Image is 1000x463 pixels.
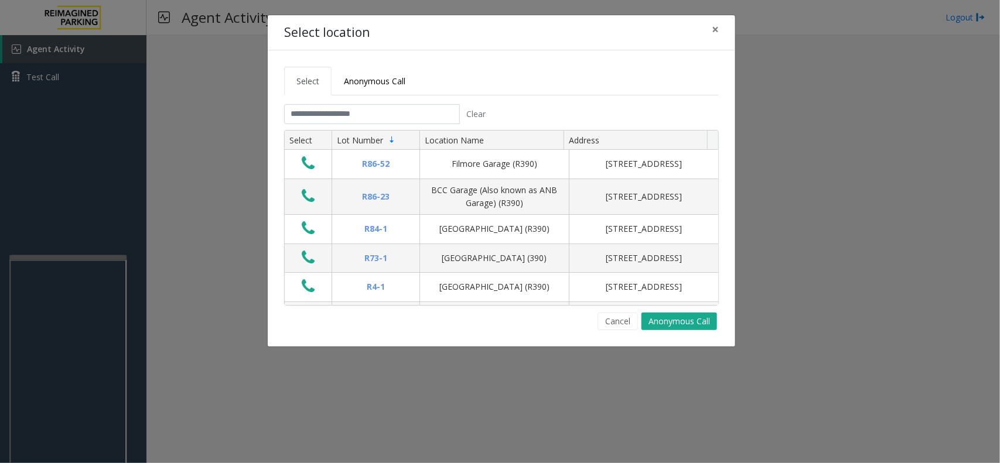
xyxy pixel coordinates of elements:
div: [STREET_ADDRESS] [576,280,711,293]
span: × [712,21,719,37]
div: R73-1 [339,252,412,265]
div: [GEOGRAPHIC_DATA] (R390) [427,222,562,235]
button: Clear [460,104,493,124]
span: Anonymous Call [344,76,405,87]
button: Cancel [598,313,638,330]
button: Anonymous Call [641,313,717,330]
span: Sortable [387,135,397,145]
div: Filmore Garage (R390) [427,157,562,170]
div: BCC Garage (Also known as ANB Garage) (R390) [427,184,562,210]
div: [GEOGRAPHIC_DATA] (R390) [427,280,562,293]
span: Location Name [425,135,484,146]
div: R86-52 [339,157,412,170]
ul: Tabs [284,67,719,95]
button: Close [704,15,727,44]
h4: Select location [284,23,370,42]
div: [STREET_ADDRESS] [576,190,711,203]
th: Select [285,131,332,150]
span: Address [569,135,599,146]
div: R4-1 [339,280,412,293]
div: R84-1 [339,222,412,235]
span: Select [296,76,319,87]
div: Data table [285,131,718,305]
div: [STREET_ADDRESS] [576,222,711,235]
div: [STREET_ADDRESS] [576,157,711,170]
span: Lot Number [337,135,383,146]
div: R86-23 [339,190,412,203]
div: [GEOGRAPHIC_DATA] (390) [427,252,562,265]
div: [STREET_ADDRESS] [576,252,711,265]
